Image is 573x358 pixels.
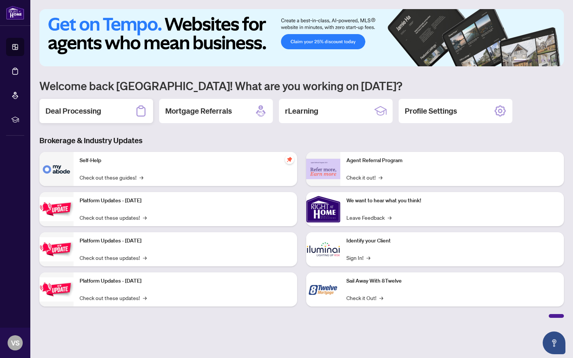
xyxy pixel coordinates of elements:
[39,9,564,66] img: Slide 0
[139,173,143,181] span: →
[379,294,383,302] span: →
[39,135,564,146] h3: Brokerage & Industry Updates
[366,253,370,262] span: →
[379,173,382,181] span: →
[80,156,291,165] p: Self-Help
[39,152,74,186] img: Self-Help
[143,253,147,262] span: →
[80,253,147,262] a: Check out these updates!→
[541,59,544,62] button: 4
[80,173,143,181] a: Check out these guides!→
[45,106,101,116] h2: Deal Processing
[346,173,382,181] a: Check it out!→
[6,6,24,20] img: logo
[11,338,20,348] span: VS
[514,59,526,62] button: 1
[80,237,291,245] p: Platform Updates - [DATE]
[39,78,564,93] h1: Welcome back [GEOGRAPHIC_DATA]! What are you working on [DATE]?
[553,59,556,62] button: 6
[165,106,232,116] h2: Mortgage Referrals
[543,331,565,354] button: Open asap
[80,213,147,222] a: Check out these updates!→
[143,213,147,222] span: →
[346,294,383,302] a: Check it Out!→
[306,159,340,180] img: Agent Referral Program
[529,59,532,62] button: 2
[346,197,558,205] p: We want to hear what you think!
[39,197,74,221] img: Platform Updates - July 21, 2025
[306,272,340,306] img: Sail Away With 8Twelve
[346,253,370,262] a: Sign In!→
[405,106,457,116] h2: Profile Settings
[80,294,147,302] a: Check out these updates!→
[80,197,291,205] p: Platform Updates - [DATE]
[39,277,74,301] img: Platform Updates - June 23, 2025
[346,237,558,245] p: Identify your Client
[39,237,74,261] img: Platform Updates - July 8, 2025
[535,59,538,62] button: 3
[346,213,391,222] a: Leave Feedback→
[306,232,340,266] img: Identify your Client
[346,156,558,165] p: Agent Referral Program
[80,277,291,285] p: Platform Updates - [DATE]
[285,155,294,164] span: pushpin
[285,106,318,116] h2: rLearning
[143,294,147,302] span: →
[388,213,391,222] span: →
[346,277,558,285] p: Sail Away With 8Twelve
[306,192,340,226] img: We want to hear what you think!
[547,59,550,62] button: 5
